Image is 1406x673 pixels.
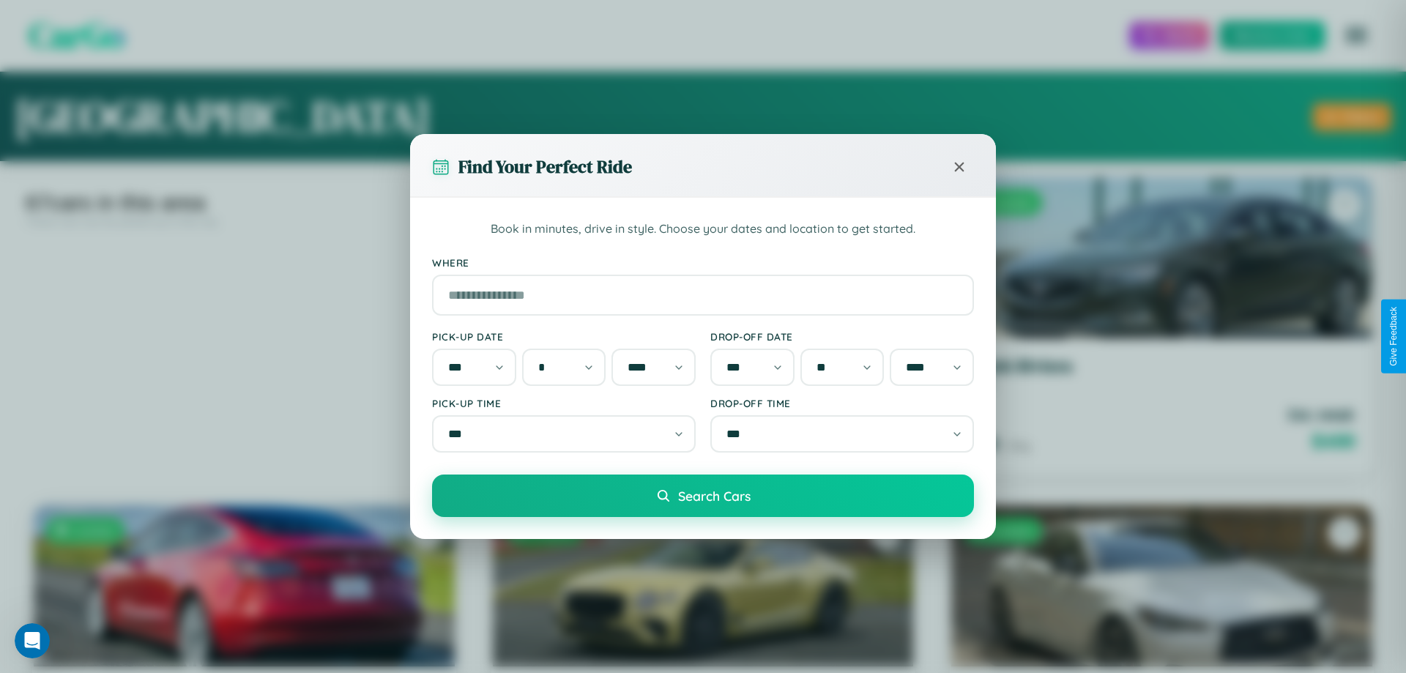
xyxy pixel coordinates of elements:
[432,397,696,409] label: Pick-up Time
[710,397,974,409] label: Drop-off Time
[710,330,974,343] label: Drop-off Date
[458,155,632,179] h3: Find Your Perfect Ride
[432,220,974,239] p: Book in minutes, drive in style. Choose your dates and location to get started.
[432,330,696,343] label: Pick-up Date
[432,256,974,269] label: Where
[678,488,751,504] span: Search Cars
[432,475,974,517] button: Search Cars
